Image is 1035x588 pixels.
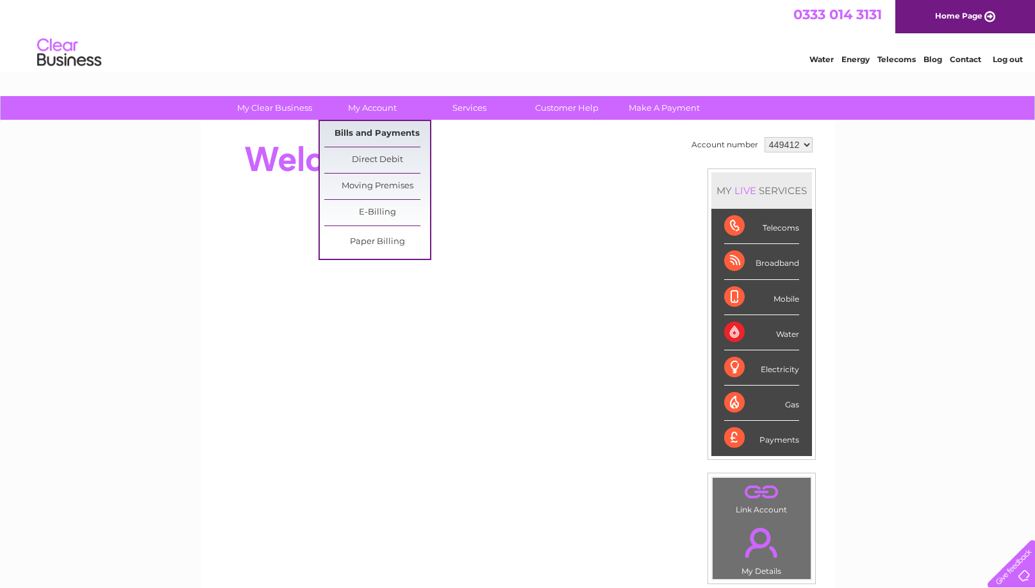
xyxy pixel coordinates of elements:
[319,96,425,120] a: My Account
[724,421,799,455] div: Payments
[324,147,430,173] a: Direct Debit
[215,7,821,62] div: Clear Business is a trading name of Verastar Limited (registered in [GEOGRAPHIC_DATA] No. 3667643...
[923,54,942,64] a: Blog
[324,174,430,199] a: Moving Premises
[711,172,812,209] div: MY SERVICES
[793,6,882,22] a: 0333 014 3131
[950,54,981,64] a: Contact
[724,280,799,315] div: Mobile
[688,134,761,156] td: Account number
[809,54,834,64] a: Water
[724,315,799,350] div: Water
[417,96,522,120] a: Services
[222,96,327,120] a: My Clear Business
[724,244,799,279] div: Broadband
[877,54,916,64] a: Telecoms
[724,350,799,386] div: Electricity
[724,386,799,421] div: Gas
[514,96,620,120] a: Customer Help
[732,184,759,197] div: LIVE
[841,54,870,64] a: Energy
[724,209,799,244] div: Telecoms
[324,229,430,255] a: Paper Billing
[712,517,811,580] td: My Details
[716,481,807,503] a: .
[37,33,102,72] img: logo.png
[324,200,430,225] a: E-Billing
[611,96,717,120] a: Make A Payment
[712,477,811,518] td: Link Account
[324,121,430,147] a: Bills and Payments
[716,520,807,565] a: .
[993,54,1023,64] a: Log out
